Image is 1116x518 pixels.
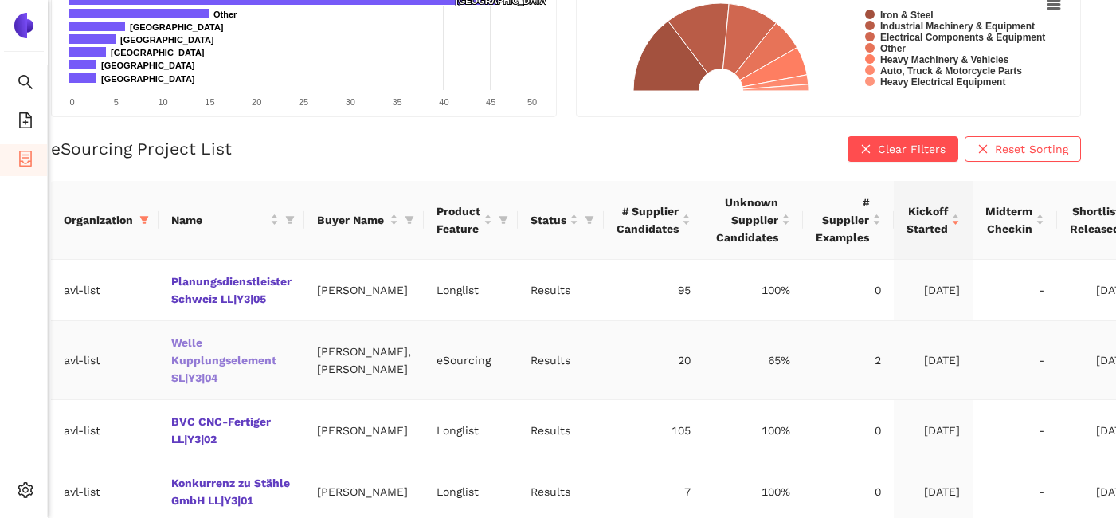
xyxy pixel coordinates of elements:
[439,97,448,107] text: 40
[703,260,803,321] td: 100%
[304,181,424,260] th: this column's title is Buyer Name,this column is sortable
[848,136,958,162] button: closeClear Filters
[880,65,1022,77] text: Auto, Truck & Motorcycle Parts
[531,211,566,229] span: Status
[111,48,205,57] text: [GEOGRAPHIC_DATA]
[120,35,214,45] text: [GEOGRAPHIC_DATA]
[18,145,33,177] span: container
[495,199,511,241] span: filter
[424,260,518,321] td: Longlist
[317,211,386,229] span: Buyer Name
[346,97,355,107] text: 30
[803,400,894,461] td: 0
[716,194,778,246] span: Unknown Supplier Candidates
[424,400,518,461] td: Longlist
[973,321,1057,400] td: -
[977,143,989,156] span: close
[304,400,424,461] td: [PERSON_NAME]
[581,208,597,232] span: filter
[486,97,495,107] text: 45
[139,215,149,225] span: filter
[703,181,803,260] th: this column's title is Unknown Supplier Candidates,this column is sortable
[51,321,159,400] td: avl-list
[894,321,973,400] td: [DATE]
[282,208,298,232] span: filter
[604,400,703,461] td: 105
[304,321,424,400] td: [PERSON_NAME], [PERSON_NAME]
[973,181,1057,260] th: this column's title is Midterm Checkin,this column is sortable
[703,400,803,461] td: 100%
[816,194,869,246] span: # Supplier Examples
[604,181,703,260] th: this column's title is # Supplier Candidates,this column is sortable
[518,321,604,400] td: Results
[880,32,1045,43] text: Electrical Components & Equipment
[604,260,703,321] td: 95
[392,97,401,107] text: 35
[995,140,1068,158] span: Reset Sorting
[136,208,152,232] span: filter
[18,69,33,100] span: search
[703,321,803,400] td: 65%
[51,260,159,321] td: avl-list
[880,54,1009,65] text: Heavy Machinery & Vehicles
[973,400,1057,461] td: -
[499,215,508,225] span: filter
[205,97,214,107] text: 15
[213,10,237,19] text: Other
[585,215,594,225] span: filter
[518,181,604,260] th: this column's title is Status,this column is sortable
[11,13,37,38] img: Logo
[803,321,894,400] td: 2
[299,97,308,107] text: 25
[880,43,906,54] text: Other
[51,137,232,160] h2: eSourcing Project List
[285,215,295,225] span: filter
[405,215,414,225] span: filter
[69,97,74,107] text: 0
[860,143,871,156] span: close
[527,97,537,107] text: 50
[101,61,195,70] text: [GEOGRAPHIC_DATA]
[401,208,417,232] span: filter
[965,136,1081,162] button: closeReset Sorting
[424,181,518,260] th: this column's title is Product Feature,this column is sortable
[101,74,195,84] text: [GEOGRAPHIC_DATA]
[171,211,267,229] span: Name
[18,107,33,139] span: file-add
[894,260,973,321] td: [DATE]
[880,77,1005,88] text: Heavy Electrical Equipment
[803,181,894,260] th: this column's title is # Supplier Examples,this column is sortable
[518,260,604,321] td: Results
[437,202,480,237] span: Product Feature
[894,400,973,461] td: [DATE]
[304,260,424,321] td: [PERSON_NAME]
[424,321,518,400] td: eSourcing
[64,211,133,229] span: Organization
[907,202,948,237] span: Kickoff Started
[878,140,946,158] span: Clear Filters
[130,22,224,32] text: [GEOGRAPHIC_DATA]
[604,321,703,400] td: 20
[114,97,119,107] text: 5
[159,181,304,260] th: this column's title is Name,this column is sortable
[973,260,1057,321] td: -
[617,202,679,237] span: # Supplier Candidates
[158,97,167,107] text: 10
[252,97,261,107] text: 20
[51,400,159,461] td: avl-list
[880,10,934,21] text: Iron & Steel
[880,21,1035,32] text: Industrial Machinery & Equipment
[518,400,604,461] td: Results
[985,202,1032,237] span: Midterm Checkin
[18,477,33,508] span: setting
[803,260,894,321] td: 0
